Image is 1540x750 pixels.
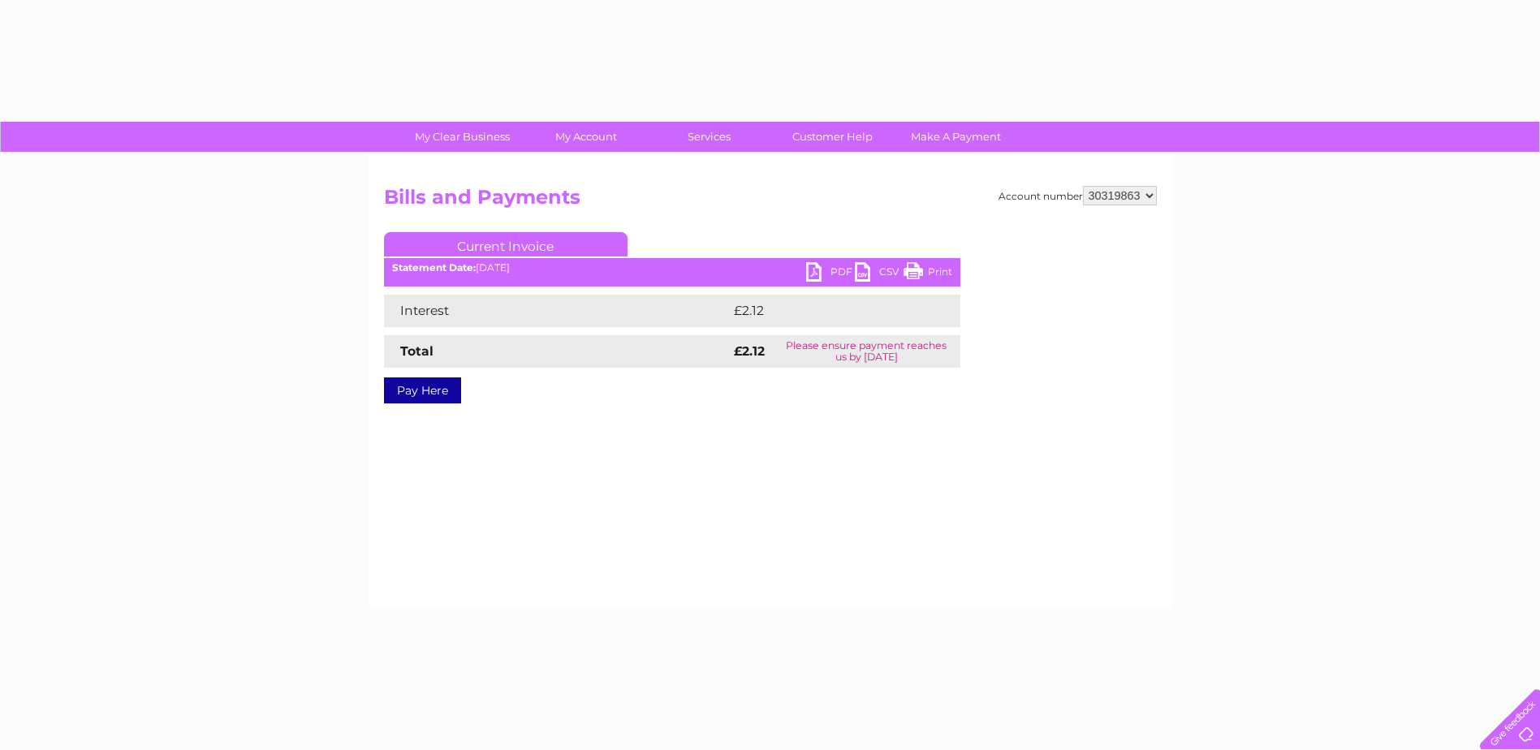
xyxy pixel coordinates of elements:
a: Services [642,122,776,152]
a: Customer Help [766,122,899,152]
strong: Total [400,343,434,359]
b: Statement Date: [392,261,476,274]
a: PDF [806,262,855,286]
div: Account number [999,186,1157,205]
div: [DATE] [384,262,960,274]
td: Interest [384,295,730,327]
a: My Account [519,122,653,152]
a: CSV [855,262,904,286]
td: £2.12 [730,295,920,327]
td: Please ensure payment reaches us by [DATE] [773,335,960,368]
a: Current Invoice [384,232,628,256]
a: My Clear Business [395,122,529,152]
a: Make A Payment [889,122,1023,152]
h2: Bills and Payments [384,186,1157,217]
a: Print [904,262,952,286]
a: Pay Here [384,377,461,403]
strong: £2.12 [734,343,765,359]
